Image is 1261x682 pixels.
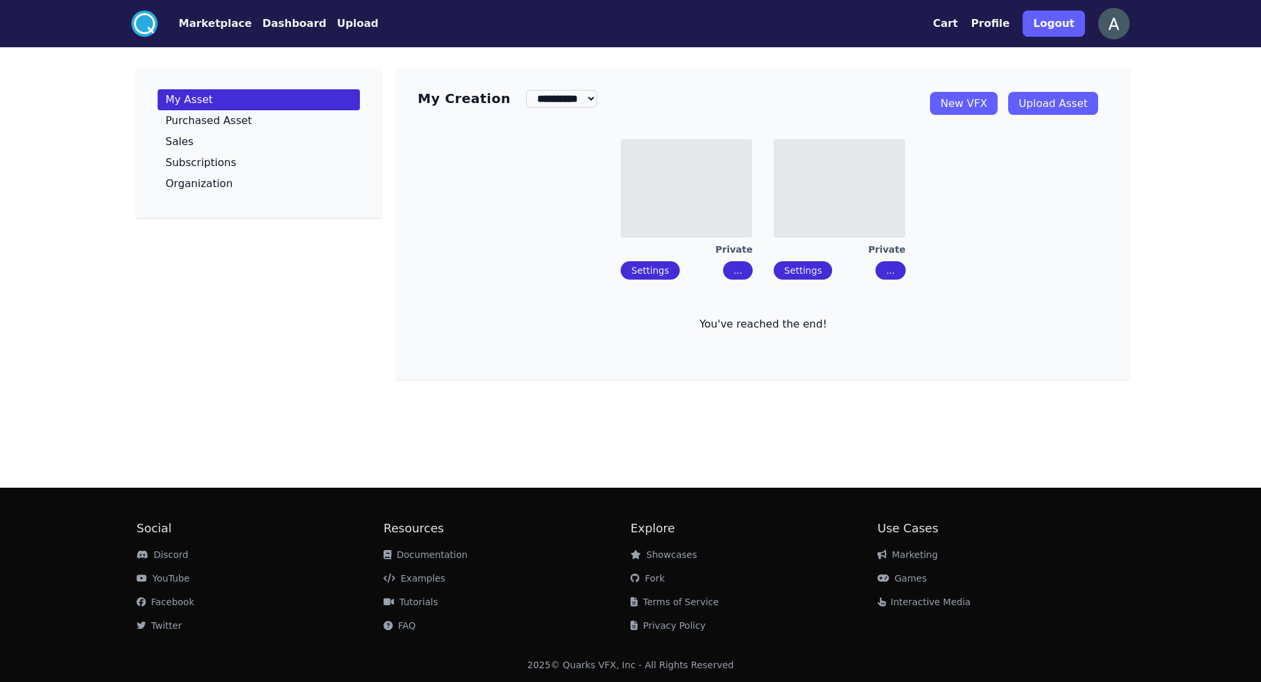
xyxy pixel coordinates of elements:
[166,137,194,147] p: Sales
[774,139,905,238] img: imgAlt
[630,549,697,560] a: Showcases
[723,261,753,280] button: ...
[630,519,877,538] h2: Explore
[337,16,378,32] button: Upload
[137,573,190,584] a: YouTube
[137,549,188,560] a: Discord
[166,116,252,126] p: Purchased Asset
[630,620,705,631] a: Privacy Policy
[1008,92,1098,115] a: Upload Asset
[527,658,734,671] div: 2025 © Quarks VFX, Inc - All Rights Reserved
[158,173,360,194] a: Organization
[137,620,182,631] a: Twitter
[384,573,445,584] a: Examples
[1023,11,1085,37] button: Logout
[166,95,213,105] p: My Asset
[166,179,232,189] p: Organization
[971,16,1010,32] button: Profile
[930,92,998,115] a: New VFX
[868,243,906,256] div: Private
[631,265,669,276] a: Settings
[784,265,822,276] a: Settings
[158,131,360,152] a: Sales
[384,519,630,538] h2: Resources
[715,243,753,256] div: Private
[384,620,416,631] a: FAQ
[418,316,1109,332] p: You've reached the end!
[384,549,468,560] a: Documentation
[158,89,360,110] a: My Asset
[252,16,326,32] a: Dashboard
[774,261,832,280] button: Settings
[137,519,384,538] h2: Social
[384,597,438,607] a: Tutorials
[158,110,360,131] a: Purchased Asset
[877,597,971,607] a: Interactive Media
[875,261,905,280] button: ...
[621,261,679,280] button: Settings
[877,573,927,584] a: Games
[1098,8,1130,39] img: profile
[630,573,665,584] a: Fork
[158,16,252,32] a: Marketplace
[166,158,236,168] p: Subscriptions
[621,139,752,238] img: imgAlt
[262,16,326,32] button: Dashboard
[179,16,252,32] button: Marketplace
[326,16,378,32] a: Upload
[418,89,510,108] h3: My Creation
[1023,5,1085,42] a: Logout
[933,16,958,32] button: Cart
[630,597,719,607] a: Terms of Service
[137,597,194,607] a: Facebook
[877,519,1124,538] h2: Use Cases
[877,549,938,560] a: Marketing
[158,152,360,173] a: Subscriptions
